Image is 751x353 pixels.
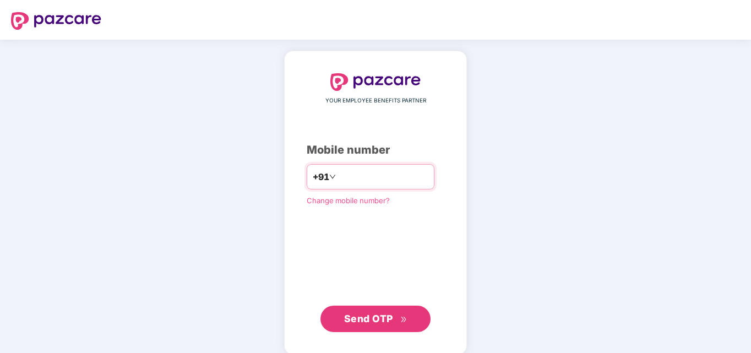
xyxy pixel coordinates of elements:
[344,313,393,324] span: Send OTP
[313,170,329,184] span: +91
[307,196,390,205] a: Change mobile number?
[307,142,444,159] div: Mobile number
[400,316,407,323] span: double-right
[320,306,431,332] button: Send OTPdouble-right
[11,12,101,30] img: logo
[330,73,421,91] img: logo
[325,96,426,105] span: YOUR EMPLOYEE BENEFITS PARTNER
[329,173,336,180] span: down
